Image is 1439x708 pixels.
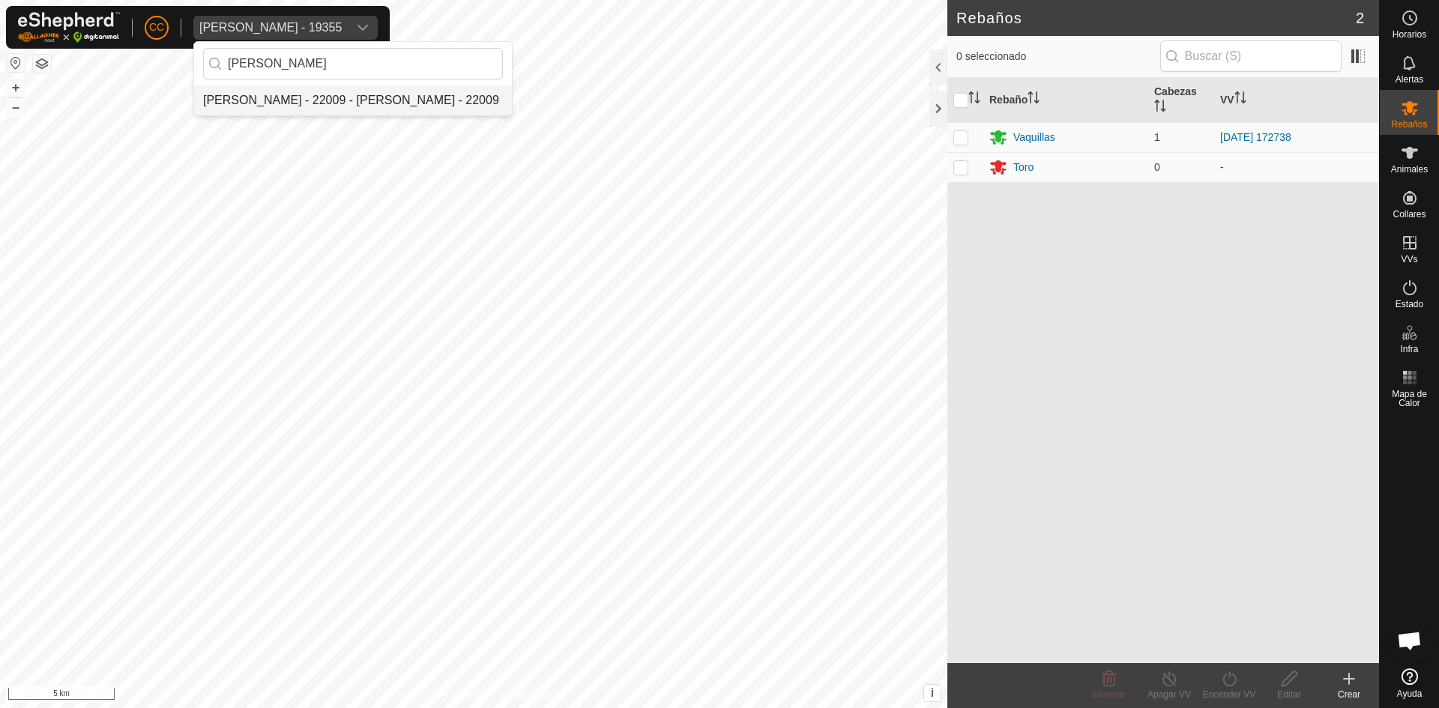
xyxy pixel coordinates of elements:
p-sorticon: Activar para ordenar [1234,94,1246,106]
button: – [7,98,25,116]
span: Rebaños [1391,120,1427,129]
span: Mapa de Calor [1384,390,1435,408]
span: 2 [1356,7,1364,29]
div: Crear [1319,688,1379,701]
button: + [7,79,25,97]
button: i [924,685,941,701]
span: 0 seleccionado [956,49,1160,64]
a: [DATE] 172738 [1220,131,1291,143]
span: VVs [1401,255,1417,264]
a: Contáctenos [501,689,551,702]
th: Cabezas [1148,78,1214,123]
th: Rebaño [983,78,1148,123]
p-sorticon: Activar para ordenar [1154,102,1166,114]
span: i [931,686,934,699]
p-sorticon: Activar para ordenar [968,94,980,106]
span: Ayuda [1397,689,1423,698]
input: Buscar (S) [1160,40,1342,72]
div: Chat abierto [1387,618,1432,663]
button: Capas del Mapa [33,55,51,73]
td: - [1214,152,1379,182]
span: Ruben Gascon - 19355 [193,16,348,40]
span: Infra [1400,345,1418,354]
div: [PERSON_NAME] - 22009 - [PERSON_NAME] - 22009 [203,91,499,109]
div: Apagar VV [1139,688,1199,701]
span: Alertas [1396,75,1423,84]
span: Eliminar [1093,689,1125,700]
span: Estado [1396,300,1423,309]
div: dropdown trigger [348,16,378,40]
span: Animales [1391,165,1428,174]
li: Jose Manzano Gallego - 22009 [194,85,512,115]
div: Vaquillas [1013,130,1055,145]
a: Ayuda [1380,662,1439,704]
div: [PERSON_NAME] - 19355 [199,22,342,34]
p-sorticon: Activar para ordenar [1028,94,1040,106]
input: Buscar por región, país, empresa o propiedad [203,48,503,79]
button: Restablecer Mapa [7,54,25,72]
div: Toro [1013,160,1034,175]
img: Logo Gallagher [18,12,120,43]
span: CC [149,19,164,35]
ul: Option List [194,85,512,115]
span: 0 [1154,161,1160,173]
span: 1 [1154,131,1160,143]
div: Editar [1259,688,1319,701]
th: VV [1214,78,1379,123]
h2: Rebaños [956,9,1356,27]
a: Política de Privacidad [396,689,483,702]
span: Collares [1393,210,1426,219]
span: Horarios [1393,30,1426,39]
div: Encender VV [1199,688,1259,701]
